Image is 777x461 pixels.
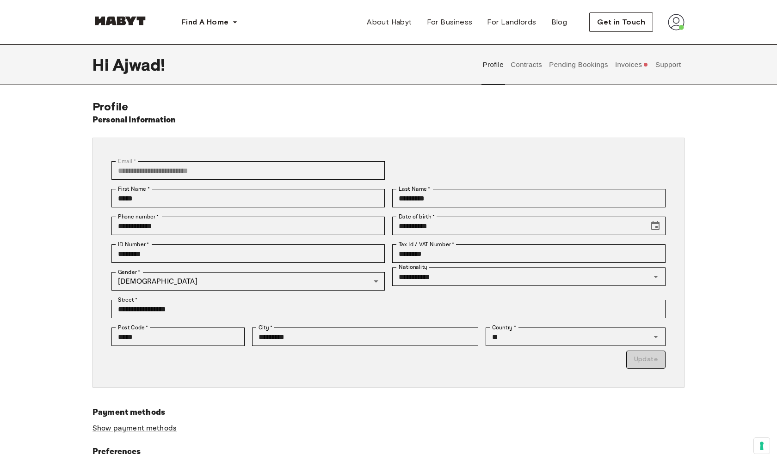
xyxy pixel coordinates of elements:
[111,161,385,180] div: You can't change your email address at the moment. Please reach out to customer support in case y...
[668,14,684,30] img: avatar
[118,323,148,332] label: Post Code
[399,240,454,249] label: Tax Id / VAT Number
[118,212,159,221] label: Phone number
[118,157,136,165] label: Email
[614,44,649,85] button: Invoices
[359,13,419,31] a: About Habyt
[481,44,505,85] button: Profile
[111,272,385,291] div: [DEMOGRAPHIC_DATA]
[92,445,684,458] h6: Preferences
[92,55,112,74] span: Hi
[367,17,412,28] span: About Habyt
[118,268,140,276] label: Gender
[92,16,148,25] img: Habyt
[399,263,427,271] label: Nationality
[92,100,128,113] span: Profile
[646,217,665,235] button: Choose date, selected date is Apr 12, 2001
[589,12,653,32] button: Get in Touch
[649,270,662,283] button: Open
[551,17,567,28] span: Blog
[92,424,177,433] a: Show payment methods
[492,323,516,332] label: Country
[419,13,480,31] a: For Business
[181,17,228,28] span: Find A Home
[399,185,431,193] label: Last Name
[649,330,662,343] button: Open
[118,296,137,304] label: Street
[597,17,645,28] span: Get in Touch
[118,185,150,193] label: First Name
[480,13,543,31] a: For Landlords
[427,17,473,28] span: For Business
[654,44,682,85] button: Support
[510,44,543,85] button: Contracts
[544,13,575,31] a: Blog
[112,55,165,74] span: Ajwad !
[259,323,273,332] label: City
[92,406,684,419] h6: Payment methods
[487,17,536,28] span: For Landlords
[174,13,245,31] button: Find A Home
[399,212,435,221] label: Date of birth
[754,438,770,454] button: Your consent preferences for tracking technologies
[479,44,684,85] div: user profile tabs
[548,44,610,85] button: Pending Bookings
[118,240,149,249] label: ID Number
[92,114,176,127] h6: Personal Information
